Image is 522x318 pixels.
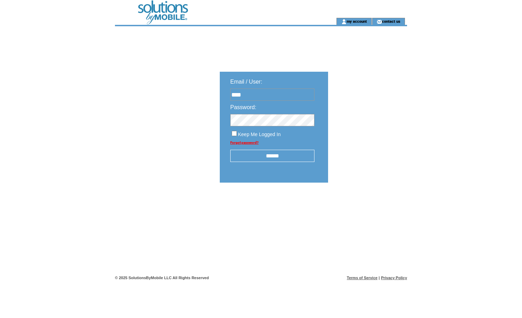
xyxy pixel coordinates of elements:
span: © 2025 SolutionsByMobile LLC All Rights Reserved [115,276,209,280]
a: Terms of Service [347,276,378,280]
img: contact_us_icon.gif [377,19,382,24]
span: Email / User: [230,79,262,85]
span: | [379,276,380,280]
a: contact us [382,19,400,23]
span: Keep Me Logged In [238,132,281,137]
img: account_icon.gif [341,19,347,24]
a: Privacy Policy [381,276,407,280]
img: transparent.png [348,200,383,209]
a: my account [347,19,367,23]
a: Forgot password? [230,141,259,144]
span: Password: [230,104,256,110]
